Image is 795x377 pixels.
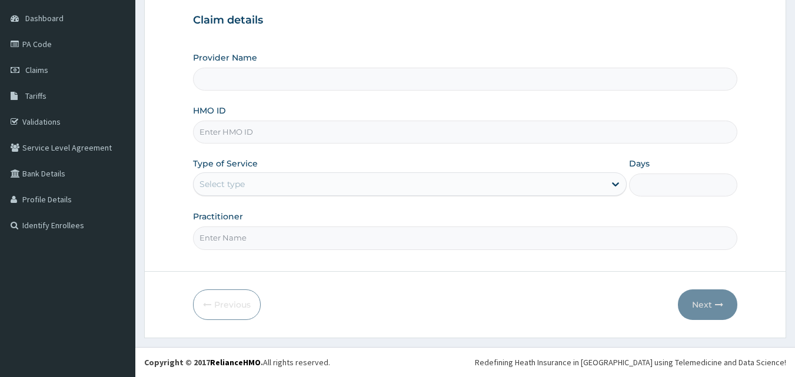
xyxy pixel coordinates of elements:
label: HMO ID [193,105,226,116]
label: Days [629,158,650,169]
input: Enter Name [193,226,738,249]
label: Provider Name [193,52,257,64]
span: Dashboard [25,13,64,24]
span: Tariffs [25,91,46,101]
strong: Copyright © 2017 . [144,357,263,368]
div: Redefining Heath Insurance in [GEOGRAPHIC_DATA] using Telemedicine and Data Science! [475,356,786,368]
h3: Claim details [193,14,738,27]
footer: All rights reserved. [135,347,795,377]
button: Next [678,289,737,320]
label: Practitioner [193,211,243,222]
span: Claims [25,65,48,75]
button: Previous [193,289,261,320]
input: Enter HMO ID [193,121,738,144]
label: Type of Service [193,158,258,169]
a: RelianceHMO [210,357,261,368]
div: Select type [199,178,245,190]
